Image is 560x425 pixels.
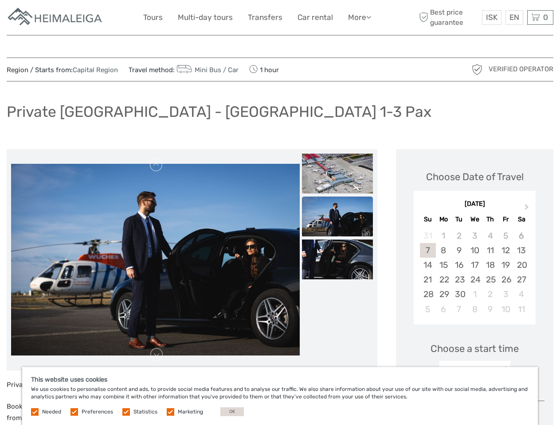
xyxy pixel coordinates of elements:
[505,10,523,25] div: EN
[248,11,282,24] a: Transfers
[482,287,498,301] div: Choose Thursday, October 2nd, 2025
[436,302,451,317] div: Choose Monday, October 6th, 2025
[467,272,482,287] div: Choose Wednesday, September 24th, 2025
[451,287,467,301] div: Choose Tuesday, September 30th, 2025
[451,302,467,317] div: Choose Tuesday, October 7th, 2025
[129,63,239,76] span: Travel method:
[513,258,529,272] div: Choose Saturday, September 20th, 2025
[420,272,435,287] div: Choose Sunday, September 21st, 2025
[436,272,451,287] div: Choose Monday, September 22nd, 2025
[498,302,513,317] div: Choose Friday, October 10th, 2025
[416,228,533,317] div: month 2025-09
[220,407,244,416] button: OK
[542,13,549,22] span: 0
[11,164,300,355] img: ed02e52b914a4f8f9ec02b2cf1cb77c9_main_slider.png
[513,243,529,258] div: Choose Saturday, September 13th, 2025
[7,7,104,28] img: Apartments in Reykjavik
[467,228,482,243] div: Not available Wednesday, September 3rd, 2025
[482,228,498,243] div: Not available Thursday, September 4th, 2025
[513,302,529,317] div: Choose Saturday, October 11th, 2025
[451,243,467,258] div: Choose Tuesday, September 9th, 2025
[420,287,435,301] div: Choose Sunday, September 28th, 2025
[420,213,435,225] div: Su
[82,408,113,416] label: Preferences
[498,272,513,287] div: Choose Friday, September 26th, 2025
[436,243,451,258] div: Choose Monday, September 8th, 2025
[302,154,373,193] img: 402c27db28ba43cc818790fdd4177d5d_slider_thumbnail.jpeg
[498,258,513,272] div: Choose Friday, September 19th, 2025
[467,302,482,317] div: Choose Wednesday, October 8th, 2025
[31,376,529,383] h5: This website uses cookies
[451,272,467,287] div: Choose Tuesday, September 23rd, 2025
[133,408,157,416] label: Statistics
[482,272,498,287] div: Choose Thursday, September 25th, 2025
[436,258,451,272] div: Choose Monday, September 15th, 2025
[498,243,513,258] div: Choose Friday, September 12th, 2025
[464,366,485,377] div: 16:30
[467,243,482,258] div: Choose Wednesday, September 10th, 2025
[513,213,529,225] div: Sa
[470,62,484,77] img: verified_operator_grey_128.png
[436,287,451,301] div: Choose Monday, September 29th, 2025
[486,13,497,22] span: ISK
[467,213,482,225] div: We
[451,213,467,225] div: Tu
[420,243,435,258] div: Choose Sunday, September 7th, 2025
[513,228,529,243] div: Not available Saturday, September 6th, 2025
[178,11,233,24] a: Multi-day tours
[498,228,513,243] div: Not available Friday, September 5th, 2025
[482,258,498,272] div: Choose Thursday, September 18th, 2025
[482,302,498,317] div: Choose Thursday, October 9th, 2025
[482,213,498,225] div: Th
[498,213,513,225] div: Fr
[7,379,377,391] p: Private [GEOGRAPHIC_DATA] - [GEOGRAPHIC_DATA] Transfer.
[348,11,371,24] a: More
[7,66,118,75] span: Region / Starts from:
[489,65,553,74] span: Verified Operator
[498,287,513,301] div: Choose Friday, October 3rd, 2025
[513,272,529,287] div: Choose Saturday, September 27th, 2025
[7,103,431,121] h1: Private [GEOGRAPHIC_DATA] - [GEOGRAPHIC_DATA] 1-3 Pax
[513,287,529,301] div: Choose Saturday, October 4th, 2025
[102,14,113,24] button: Open LiveChat chat widget
[73,66,118,74] a: Capital Region
[42,408,61,416] label: Needed
[467,258,482,272] div: Choose Wednesday, September 17th, 2025
[436,228,451,243] div: Not available Monday, September 1st, 2025
[451,228,467,243] div: Not available Tuesday, September 2nd, 2025
[22,367,538,425] div: We use cookies to personalise content and ads, to provide social media features and to analyse ou...
[431,342,519,355] span: Choose a start time
[482,243,498,258] div: Choose Thursday, September 11th, 2025
[426,170,524,184] div: Choose Date of Travel
[420,302,435,317] div: Choose Sunday, October 5th, 2025
[302,197,373,236] img: ed02e52b914a4f8f9ec02b2cf1cb77c9_slider_thumbnail.png
[436,213,451,225] div: Mo
[175,66,239,74] a: Mini Bus / Car
[178,408,203,416] label: Marketing
[467,287,482,301] div: Choose Wednesday, October 1st, 2025
[414,200,536,209] div: [DATE]
[451,258,467,272] div: Choose Tuesday, September 16th, 2025
[143,11,163,24] a: Tours
[298,11,333,24] a: Car rental
[420,258,435,272] div: Choose Sunday, September 14th, 2025
[249,63,279,76] span: 1 hour
[302,240,373,279] img: 0e6cf898a8fb42c5b17b14719a248a1f_slider_thumbnail.png
[521,202,535,216] button: Next Month
[420,228,435,243] div: Not available Sunday, August 31st, 2025
[417,8,480,27] span: Best price guarantee
[12,15,100,23] p: We're away right now. Please check back later!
